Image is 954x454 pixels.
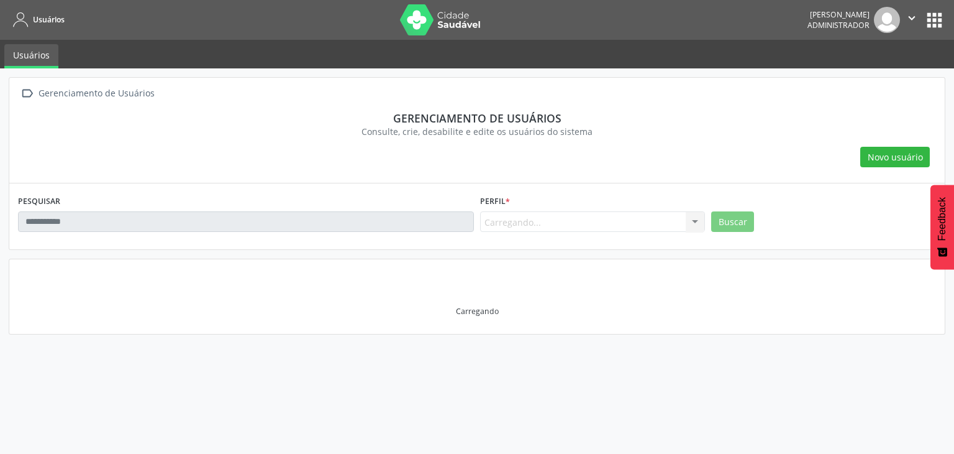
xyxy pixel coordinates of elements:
[937,197,948,241] span: Feedback
[868,151,923,164] span: Novo usuário
[874,7,900,33] img: img
[930,185,954,269] button: Feedback - Mostrar pesquisa
[18,85,36,103] i: 
[27,125,927,138] div: Consulte, crie, desabilite e edite os usuários do sistema
[18,85,157,103] a:  Gerenciamento de Usuários
[860,147,930,168] button: Novo usuário
[905,11,919,25] i: 
[711,211,754,233] button: Buscar
[807,9,870,20] div: [PERSON_NAME]
[36,85,157,103] div: Gerenciamento de Usuários
[9,9,65,30] a: Usuários
[924,9,945,31] button: apps
[4,44,58,68] a: Usuários
[480,192,510,211] label: Perfil
[807,20,870,30] span: Administrador
[27,111,927,125] div: Gerenciamento de usuários
[456,306,499,317] div: Carregando
[18,192,60,211] label: PESQUISAR
[900,7,924,33] button: 
[33,14,65,25] span: Usuários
